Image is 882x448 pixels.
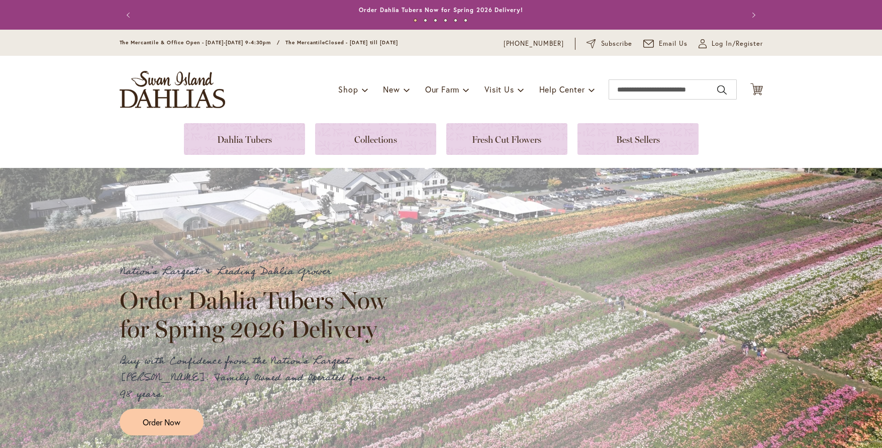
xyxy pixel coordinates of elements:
[120,409,204,435] a: Order Now
[143,416,180,428] span: Order Now
[712,39,763,49] span: Log In/Register
[464,19,467,22] button: 6 of 6
[444,19,447,22] button: 4 of 6
[120,263,396,280] p: Nation's Largest & Leading Dahlia Grower
[454,19,457,22] button: 5 of 6
[643,39,688,49] a: Email Us
[120,71,225,108] a: store logo
[120,39,326,46] span: The Mercantile & Office Open - [DATE]-[DATE] 9-4:30pm / The Mercantile
[414,19,417,22] button: 1 of 6
[120,286,396,342] h2: Order Dahlia Tubers Now for Spring 2026 Delivery
[484,84,514,95] span: Visit Us
[504,39,564,49] a: [PHONE_NUMBER]
[743,5,763,25] button: Next
[699,39,763,49] a: Log In/Register
[325,39,398,46] span: Closed - [DATE] till [DATE]
[424,19,427,22] button: 2 of 6
[383,84,400,95] span: New
[539,84,585,95] span: Help Center
[338,84,358,95] span: Shop
[434,19,437,22] button: 3 of 6
[359,6,523,14] a: Order Dahlia Tubers Now for Spring 2026 Delivery!
[659,39,688,49] span: Email Us
[120,353,396,403] p: Buy with Confidence from the Nation's Largest [PERSON_NAME]. Family Owned and Operated for over 9...
[425,84,459,95] span: Our Farm
[601,39,633,49] span: Subscribe
[120,5,140,25] button: Previous
[586,39,632,49] a: Subscribe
